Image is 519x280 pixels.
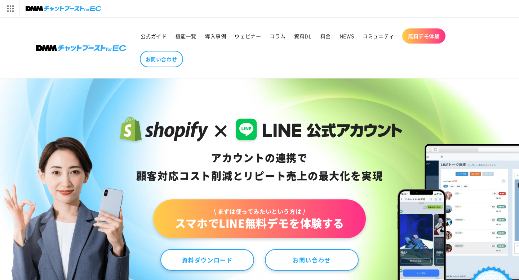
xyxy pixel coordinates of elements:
[316,28,335,44] a: 料金
[408,33,440,39] span: 無料デモ体験
[153,199,366,238] a: \ まずは使ってみたいという方は /スマホでLINE無料デモを体験する
[320,33,331,39] span: 料金
[136,28,171,44] a: 公式ガイド
[294,33,311,39] span: 資料DL
[235,33,261,39] span: ウェビナー
[290,28,316,44] a: 資料DL
[265,28,290,44] a: コラム
[358,28,399,44] a: コミュニティ
[175,207,344,215] span: \ まずは使ってみたいという方は /
[1,1,19,16] img: サービス
[146,56,177,62] span: お問い合わせ
[335,28,358,44] a: NEWS
[265,249,359,271] a: お問い合わせ
[36,45,126,51] img: 株式会社DMM Boost
[26,4,101,14] img: チャットブーストforEC
[201,28,230,44] a: 導入事例
[340,33,354,39] span: NEWS
[140,51,183,67] a: お問い合わせ
[160,249,254,271] a: 資料ダウンロード
[402,28,445,44] a: 無料デモ体験
[205,33,226,39] span: 導入事例
[171,28,201,44] a: 機能一覧
[117,149,403,185] div: アカウントの連携で 顧客対応コスト削減と リピート売上の 最大化を実現
[230,28,265,44] a: ウェビナー
[176,33,196,39] span: 機能一覧
[363,33,394,39] span: コミュニティ
[141,33,167,39] span: 公式ガイド
[270,33,285,39] span: コラム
